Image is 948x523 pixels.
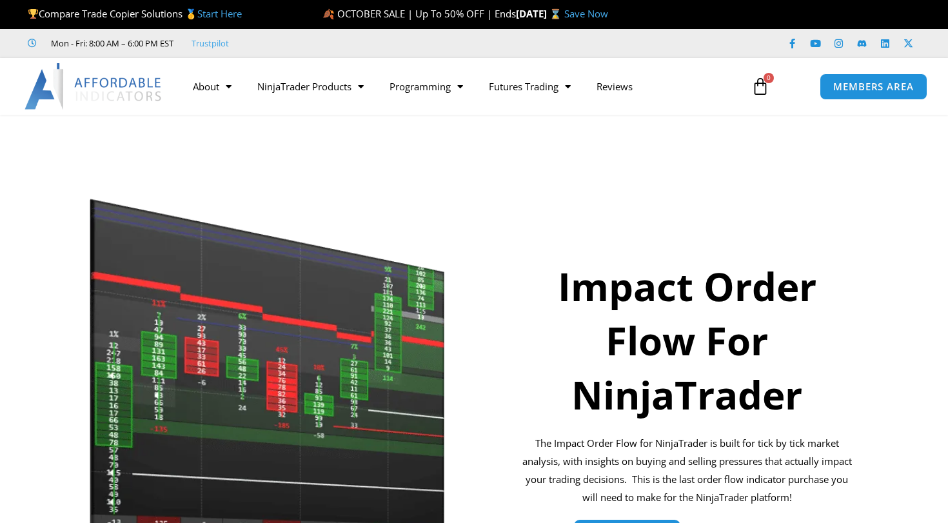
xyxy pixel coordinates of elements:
img: LogoAI | Affordable Indicators – NinjaTrader [25,63,163,110]
span: Mon - Fri: 8:00 AM – 6:00 PM EST [48,35,173,51]
a: Programming [377,72,476,101]
a: 0 [732,68,789,105]
a: Trustpilot [192,35,229,51]
span: Compare Trade Copier Solutions 🥇 [28,7,242,20]
a: Save Now [564,7,608,20]
a: Futures Trading [476,72,584,101]
h1: Impact Order Flow For NinjaTrader [520,259,854,422]
a: About [180,72,244,101]
a: Reviews [584,72,646,101]
img: 🏆 [28,9,38,19]
a: Start Here [197,7,242,20]
p: The Impact Order Flow for NinjaTrader is built for tick by tick market analysis, with insights on... [520,435,854,506]
span: 🍂 OCTOBER SALE | Up To 50% OFF | Ends [322,7,516,20]
span: MEMBERS AREA [833,82,914,92]
strong: [DATE] ⌛ [516,7,564,20]
a: MEMBERS AREA [820,74,927,100]
span: 0 [764,73,774,83]
nav: Menu [180,72,740,101]
a: NinjaTrader Products [244,72,377,101]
